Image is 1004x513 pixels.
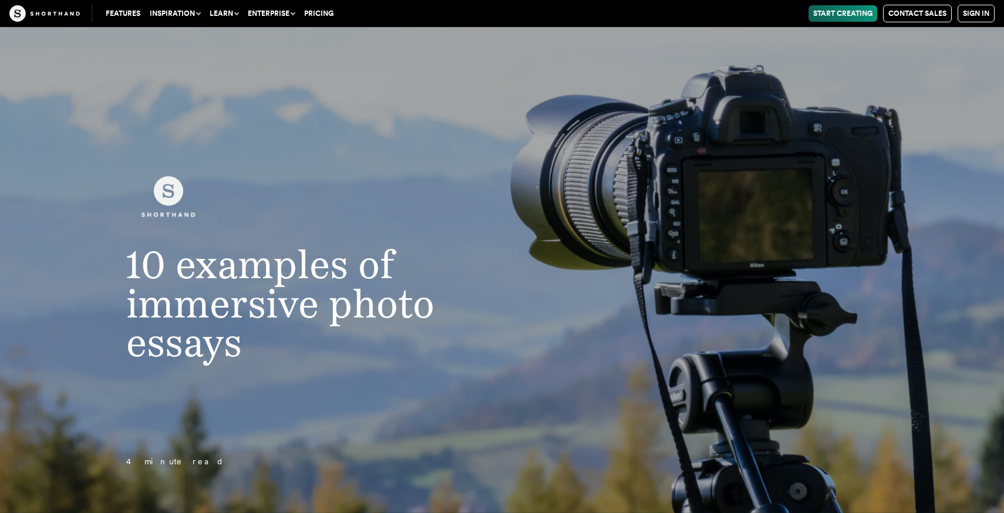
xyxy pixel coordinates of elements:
[299,5,338,22] a: Pricing
[808,5,877,22] a: Start Creating
[883,5,952,22] a: Contact Sales
[103,245,568,362] h1: 10 examples of immersive photo essays
[9,5,80,22] img: The Craft
[958,5,995,22] a: Sign in
[205,5,243,22] button: Learn
[101,5,145,22] a: Features
[103,455,568,469] p: 4 minute read
[243,5,299,22] button: Enterprise
[145,5,205,22] button: Inspiration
